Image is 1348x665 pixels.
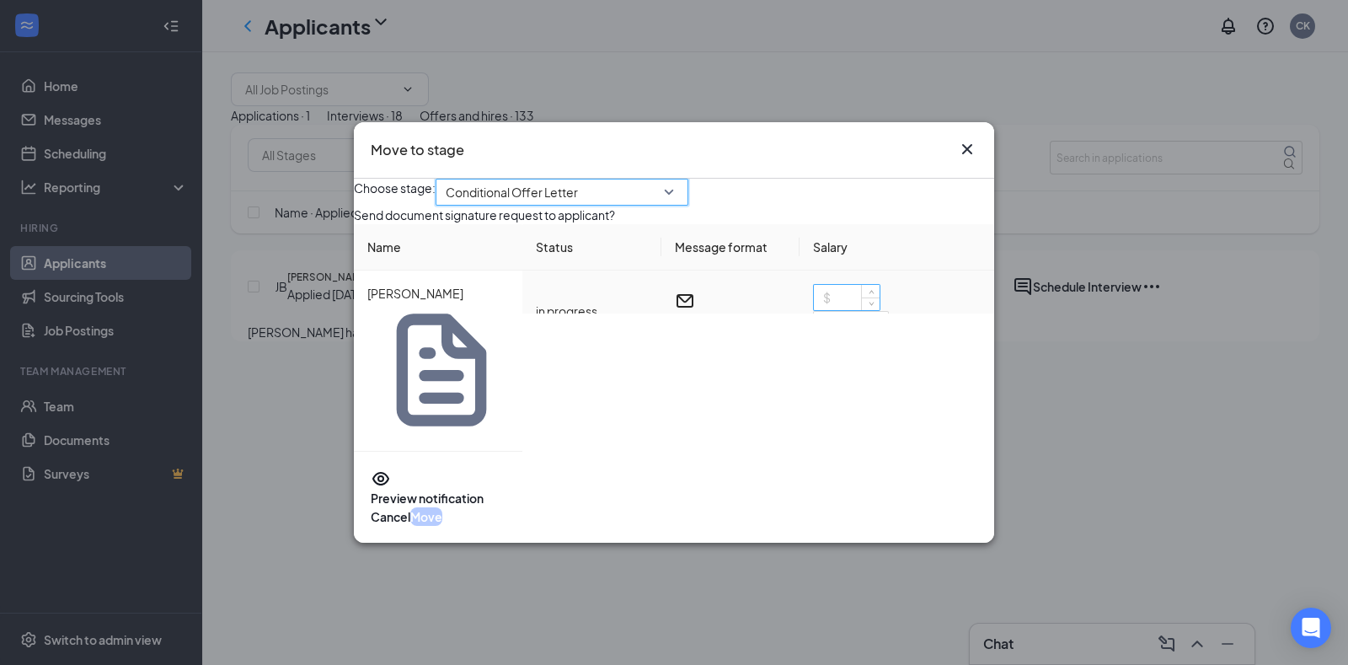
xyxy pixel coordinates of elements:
[354,206,994,452] div: Loading offer data.
[371,469,484,507] button: EyePreview notification
[861,285,880,298] span: Increase Value
[522,271,661,352] td: in progress
[354,206,994,224] p: Send document signature request to applicant?
[354,179,436,206] span: Choose stage:
[367,284,509,303] p: [PERSON_NAME]
[800,224,994,271] th: Salary
[866,299,876,309] span: down
[957,139,977,159] button: Close
[410,507,442,526] button: Move
[1291,608,1331,648] div: Open Intercom Messenger
[866,287,876,297] span: up
[661,224,800,271] th: Message format
[675,291,695,311] svg: Email
[371,507,410,526] button: Cancel
[354,224,522,271] th: Name
[371,139,464,161] h3: Move to stage
[675,311,695,331] svg: MobileSms
[823,312,848,337] span: hour
[446,180,578,205] span: Conditional Offer Letter
[374,303,509,437] svg: Document
[861,298,880,310] span: Decrease Value
[957,139,977,159] svg: Cross
[814,285,880,310] input: $
[371,469,391,489] svg: Eye
[522,224,661,271] th: Status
